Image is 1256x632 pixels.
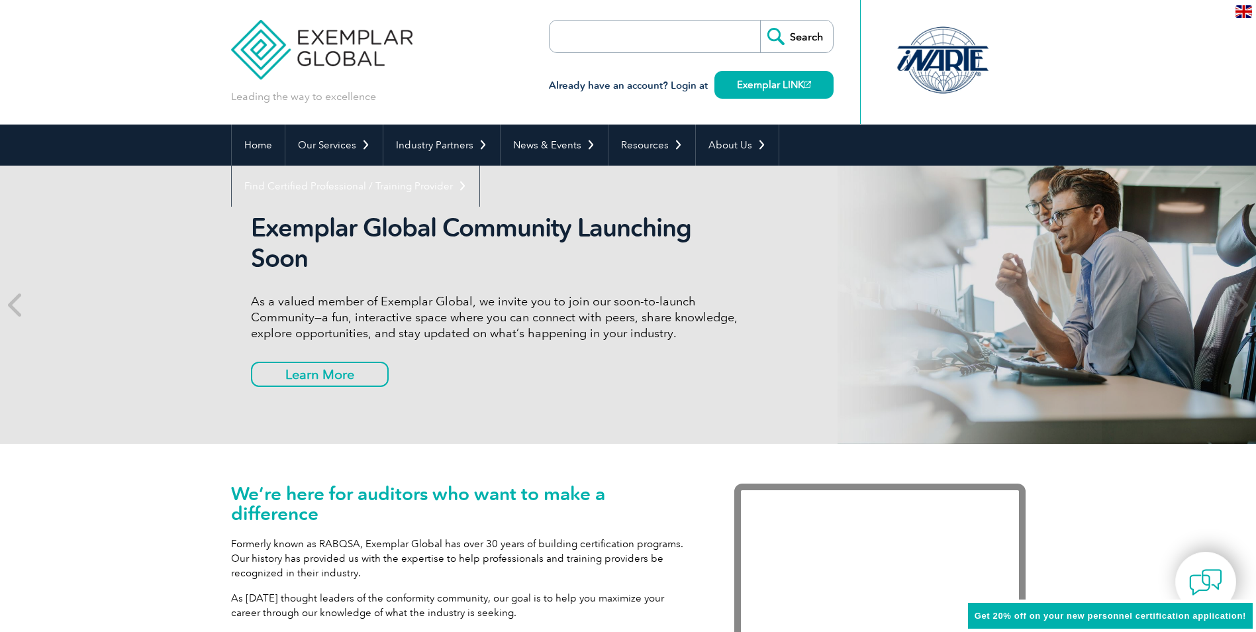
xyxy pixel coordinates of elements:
a: Our Services [285,125,383,166]
a: Industry Partners [383,125,500,166]
a: Find Certified Professional / Training Provider [232,166,479,207]
p: Leading the way to excellence [231,89,376,104]
h1: We’re here for auditors who want to make a difference [231,484,695,523]
p: As [DATE] thought leaders of the conformity community, our goal is to help you maximize your care... [231,591,695,620]
a: Home [232,125,285,166]
a: About Us [696,125,779,166]
h2: Exemplar Global Community Launching Soon [251,213,748,274]
span: Get 20% off on your new personnel certification application! [975,611,1246,621]
a: Exemplar LINK [714,71,834,99]
p: Formerly known as RABQSA, Exemplar Global has over 30 years of building certification programs. O... [231,537,695,580]
input: Search [760,21,833,52]
p: As a valued member of Exemplar Global, we invite you to join our soon-to-launch Community—a fun, ... [251,293,748,341]
a: Learn More [251,362,389,387]
h3: Already have an account? Login at [549,78,834,94]
img: contact-chat.png [1189,566,1222,599]
img: open_square.png [804,81,811,88]
a: News & Events [501,125,608,166]
img: en [1235,5,1252,18]
a: Resources [608,125,695,166]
